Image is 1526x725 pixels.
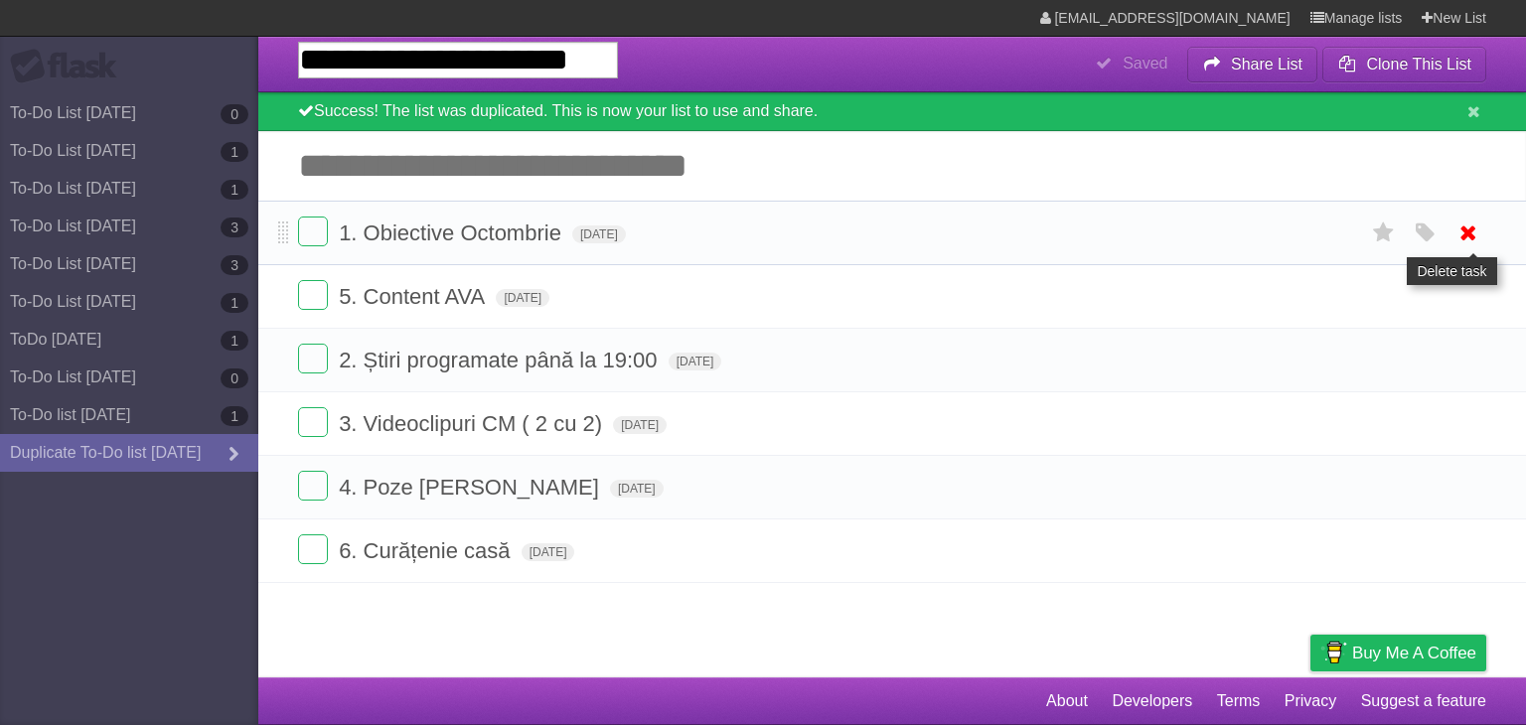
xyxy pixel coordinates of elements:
b: 0 [221,368,248,388]
span: 4. Poze [PERSON_NAME] [339,475,604,500]
b: 3 [221,217,248,237]
div: Flask [10,49,129,84]
label: Done [298,344,328,373]
label: Done [298,217,328,246]
span: 6. Curățenie casă [339,538,515,563]
span: [DATE] [572,225,626,243]
label: Done [298,407,328,437]
span: [DATE] [522,543,575,561]
label: Star task [1365,217,1403,249]
label: Done [298,534,328,564]
div: Success! The list was duplicated. This is now your list to use and share. [258,92,1526,131]
b: 1 [221,180,248,200]
span: [DATE] [610,480,664,498]
a: Suggest a feature [1361,682,1486,720]
a: Developers [1112,682,1192,720]
span: 2. Știri programate până la 19:00 [339,348,662,372]
a: Privacy [1285,682,1336,720]
b: 1 [221,331,248,351]
b: Share List [1231,56,1302,72]
button: Share List [1187,47,1318,82]
a: Terms [1217,682,1261,720]
label: Done [298,280,328,310]
b: Clone This List [1366,56,1471,72]
label: Done [298,471,328,501]
span: 5. Content AVA [339,284,490,309]
a: About [1046,682,1088,720]
b: 0 [221,104,248,124]
a: Buy me a coffee [1310,635,1486,671]
span: [DATE] [669,353,722,370]
button: Clone This List [1322,47,1486,82]
span: [DATE] [496,289,549,307]
b: 1 [221,406,248,426]
span: [DATE] [613,416,667,434]
b: 3 [221,255,248,275]
span: 3. Videoclipuri CM ( 2 cu 2) [339,411,607,436]
img: Buy me a coffee [1320,636,1347,669]
b: 1 [221,142,248,162]
span: Buy me a coffee [1352,636,1476,670]
span: 1. Obiective Octombrie [339,220,566,245]
b: 1 [221,293,248,313]
b: Saved [1123,55,1167,72]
